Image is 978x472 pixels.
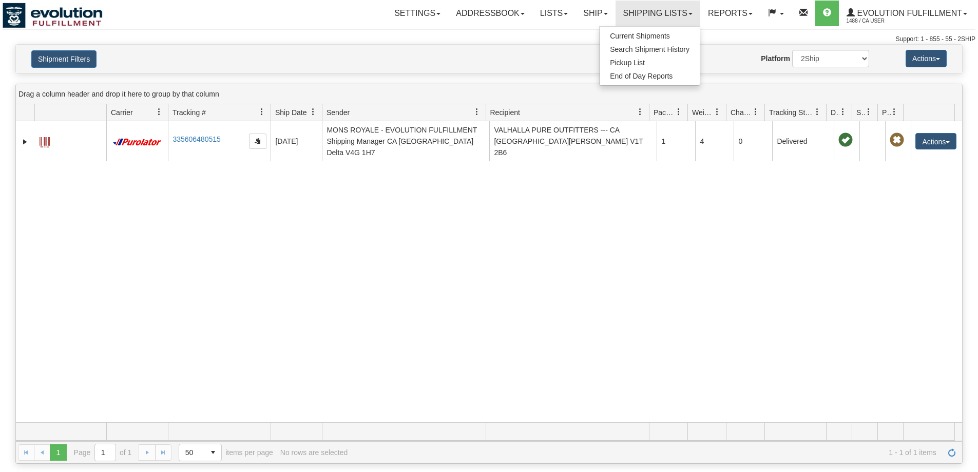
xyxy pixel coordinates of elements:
[631,103,649,121] a: Recipient filter column settings
[150,103,168,121] a: Carrier filter column settings
[600,43,700,56] a: Search Shipment History
[111,138,163,146] img: 11 - Purolator
[610,32,670,40] span: Current Shipments
[839,1,975,26] a: Evolution Fulfillment 1488 / CA User
[179,444,273,461] span: items per page
[670,103,687,121] a: Packages filter column settings
[831,107,839,118] span: Delivery Status
[954,183,977,288] iframe: chat widget
[600,29,700,43] a: Current Shipments
[610,59,645,67] span: Pickup List
[616,1,700,26] a: Shipping lists
[882,107,891,118] span: Pickup Status
[249,134,266,149] button: Copy to clipboard
[915,133,956,149] button: Actions
[327,107,350,118] span: Sender
[610,45,689,53] span: Search Shipment History
[731,107,752,118] span: Charge
[657,121,695,161] td: 1
[322,121,489,161] td: MONS ROYALE - EVOLUTION FULFILLMENT Shipping Manager CA [GEOGRAPHIC_DATA] Delta V4G 1H7
[20,137,30,147] a: Expand
[172,135,220,143] a: 335606480515
[747,103,764,121] a: Charge filter column settings
[944,444,960,461] a: Refresh
[179,444,222,461] span: Page sizes drop down
[838,133,853,147] span: On time
[280,448,348,457] div: No rows are selected
[3,35,975,44] div: Support: 1 - 855 - 55 - 2SHIP
[772,121,834,161] td: Delivered
[111,107,133,118] span: Carrier
[809,103,826,121] a: Tracking Status filter column settings
[31,50,97,68] button: Shipment Filters
[847,16,924,26] span: 1488 / CA User
[448,1,532,26] a: Addressbook
[468,103,486,121] a: Sender filter column settings
[253,103,271,121] a: Tracking # filter column settings
[576,1,615,26] a: Ship
[610,72,673,80] span: End of Day Reports
[304,103,322,121] a: Ship Date filter column settings
[856,107,865,118] span: Shipment Issues
[50,444,66,461] span: Page 1
[490,107,520,118] span: Recipient
[890,133,904,147] span: Pickup Not Assigned
[600,56,700,69] a: Pickup List
[600,69,700,83] a: End of Day Reports
[172,107,206,118] span: Tracking #
[700,1,760,26] a: Reports
[886,103,903,121] a: Pickup Status filter column settings
[16,84,962,104] div: grid grouping header
[355,448,936,457] span: 1 - 1 of 1 items
[855,9,962,17] span: Evolution Fulfillment
[692,107,714,118] span: Weight
[761,53,790,64] label: Platform
[95,444,116,461] input: Page 1
[860,103,877,121] a: Shipment Issues filter column settings
[489,121,657,161] td: VALHALLA PURE OUTFITTERS --- CA [GEOGRAPHIC_DATA][PERSON_NAME] V1T 2B6
[387,1,448,26] a: Settings
[695,121,734,161] td: 4
[3,3,103,28] img: logo1488.jpg
[906,50,947,67] button: Actions
[271,121,322,161] td: [DATE]
[40,133,50,149] a: Label
[834,103,852,121] a: Delivery Status filter column settings
[654,107,675,118] span: Packages
[185,447,199,458] span: 50
[74,444,132,461] span: Page of 1
[708,103,726,121] a: Weight filter column settings
[734,121,772,161] td: 0
[769,107,814,118] span: Tracking Status
[532,1,576,26] a: Lists
[275,107,306,118] span: Ship Date
[205,444,221,461] span: select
